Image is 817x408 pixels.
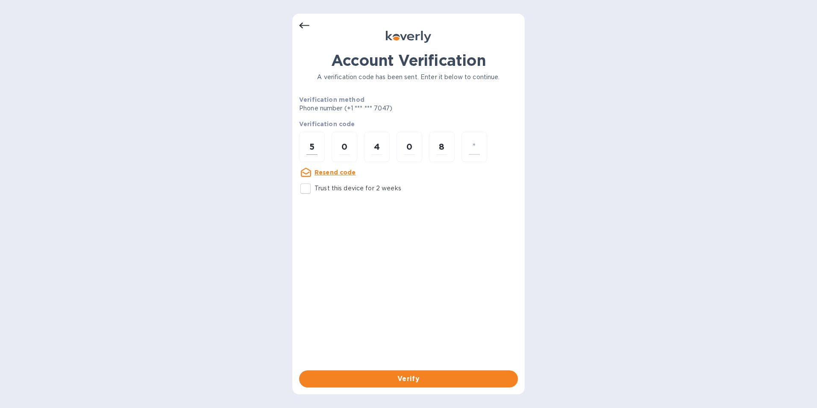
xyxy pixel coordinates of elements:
p: Phone number (+1 *** *** 7047) [299,104,458,113]
p: A verification code has been sent. Enter it below to continue. [299,73,518,82]
b: Verification method [299,96,364,103]
button: Verify [299,370,518,387]
u: Resend code [314,169,356,176]
span: Verify [306,374,511,384]
p: Verification code [299,120,518,128]
h1: Account Verification [299,51,518,69]
p: Trust this device for 2 weeks [314,184,401,193]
